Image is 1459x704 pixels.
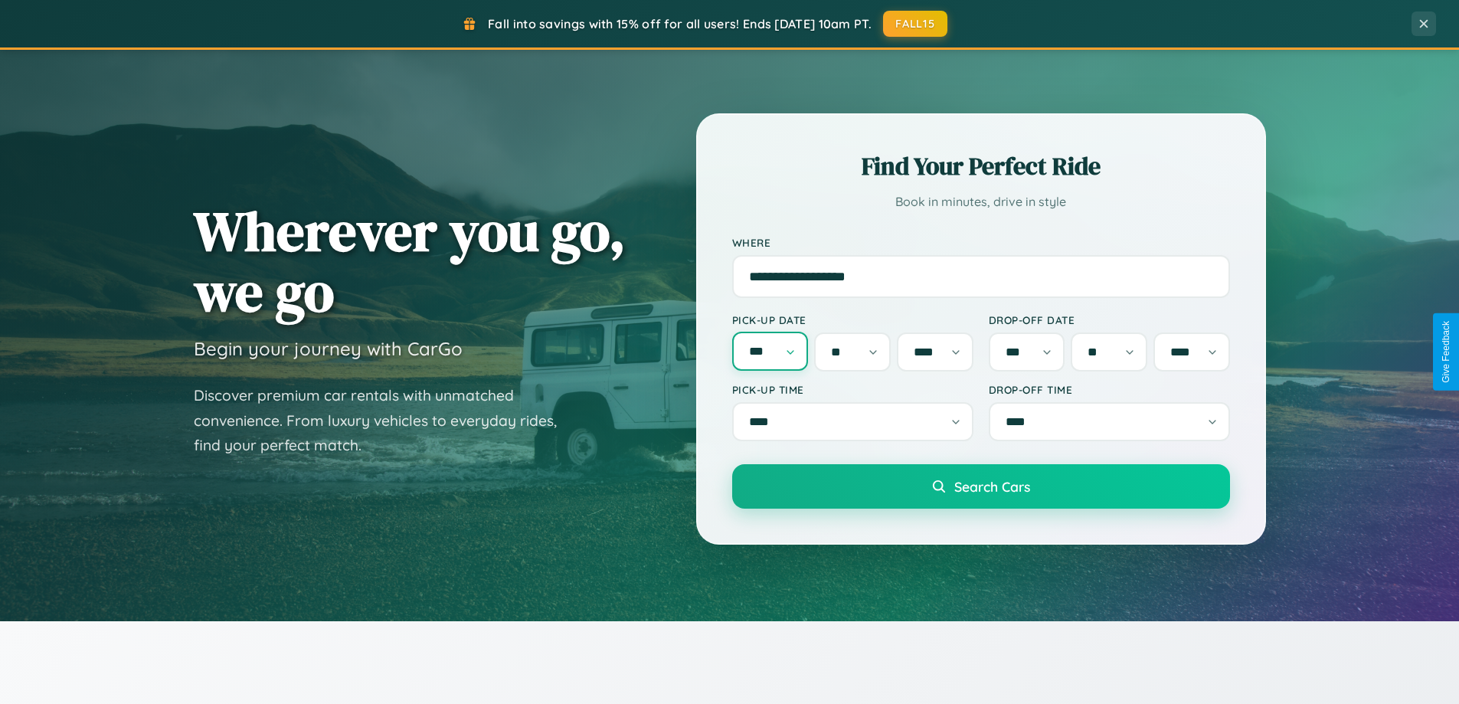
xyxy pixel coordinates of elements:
[954,478,1030,495] span: Search Cars
[194,383,577,458] p: Discover premium car rentals with unmatched convenience. From luxury vehicles to everyday rides, ...
[732,464,1230,509] button: Search Cars
[732,149,1230,183] h2: Find Your Perfect Ride
[989,383,1230,396] label: Drop-off Time
[732,313,973,326] label: Pick-up Date
[989,313,1230,326] label: Drop-off Date
[732,191,1230,213] p: Book in minutes, drive in style
[194,337,463,360] h3: Begin your journey with CarGo
[883,11,947,37] button: FALL15
[1441,321,1451,383] div: Give Feedback
[732,236,1230,249] label: Where
[194,201,626,322] h1: Wherever you go, we go
[488,16,872,31] span: Fall into savings with 15% off for all users! Ends [DATE] 10am PT.
[732,383,973,396] label: Pick-up Time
